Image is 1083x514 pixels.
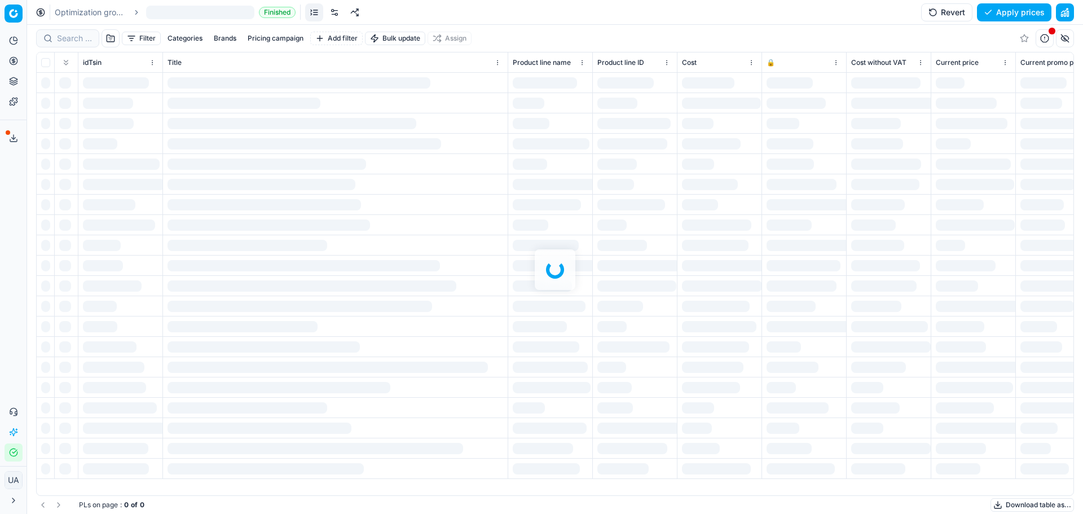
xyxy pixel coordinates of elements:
button: Apply prices [977,3,1051,21]
span: Finished [146,6,296,19]
nav: breadcrumb [55,6,296,19]
span: UA [5,472,22,489]
button: UA [5,471,23,489]
a: Optimization groups [55,7,127,18]
button: Revert [921,3,972,21]
span: Finished [259,7,296,18]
